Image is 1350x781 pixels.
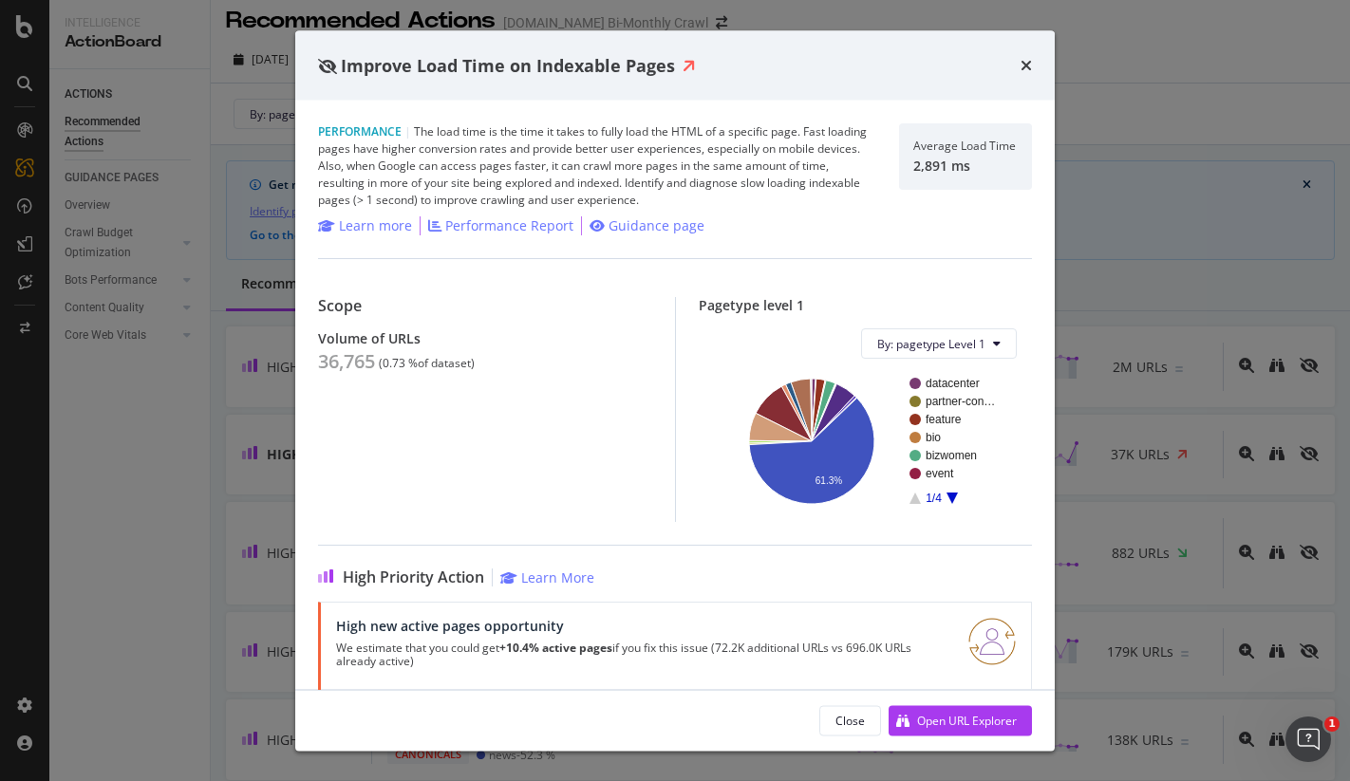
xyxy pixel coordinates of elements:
[714,374,1010,507] svg: A chart.
[500,568,594,586] a: Learn More
[889,705,1032,735] button: Open URL Explorer
[877,335,985,351] span: By: pagetype Level 1
[913,158,1016,174] div: 2,891 ms
[318,123,876,209] div: The load time is the time it takes to fully load the HTML of a specific page. Fast loading pages ...
[926,413,962,426] text: feature
[318,330,652,346] div: Volume of URLs
[609,216,704,235] div: Guidance page
[339,216,412,235] div: Learn more
[815,474,841,485] text: 61.3%
[318,58,337,73] div: eye-slash
[343,568,484,586] span: High Priority Action
[1285,716,1331,762] iframe: Intercom live chat
[295,30,1055,751] div: modal
[428,216,573,235] a: Performance Report
[917,712,1017,728] div: Open URL Explorer
[926,395,995,408] text: partner-con…
[1324,716,1340,732] span: 1
[699,297,1033,313] div: Pagetype level 1
[318,350,375,373] div: 36,765
[404,123,411,139] span: |
[521,568,594,586] div: Learn More
[913,139,1016,153] div: Average Load Time
[861,328,1017,359] button: By: pagetype Level 1
[835,712,865,728] div: Close
[341,53,675,76] span: Improve Load Time on Indexable Pages
[590,216,704,235] a: Guidance page
[336,642,946,668] p: We estimate that you could get if you fix this issue (72.2K additional URLs vs 696.0K URLs alread...
[1021,53,1032,78] div: times
[445,216,573,235] div: Performance Report
[318,297,652,315] div: Scope
[926,492,942,505] text: 1/4
[499,640,612,656] strong: +10.4% active pages
[318,216,412,235] a: Learn more
[926,467,954,480] text: event
[926,449,977,462] text: bizwomen
[819,705,881,735] button: Close
[968,618,1016,665] img: RO06QsNG.png
[318,123,402,139] span: Performance
[926,431,941,444] text: bio
[336,618,946,634] div: High new active pages opportunity
[379,357,475,370] div: ( 0.73 % of dataset )
[926,377,980,390] text: datacenter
